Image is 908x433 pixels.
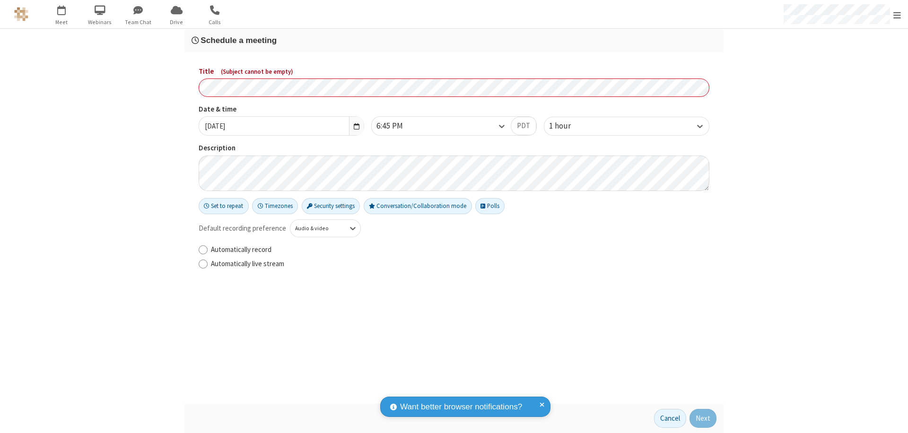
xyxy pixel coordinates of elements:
[511,117,536,136] button: PDT
[364,198,472,214] button: Conversation/Collaboration mode
[252,198,298,214] button: Timezones
[199,223,286,234] span: Default recording preference
[654,409,686,428] button: Cancel
[197,18,233,26] span: Calls
[221,68,293,76] span: ( Subject cannot be empty )
[159,18,194,26] span: Drive
[295,224,340,233] div: Audio & video
[199,66,709,77] label: Title
[199,104,364,115] label: Date & time
[302,198,360,214] button: Security settings
[376,120,419,132] div: 6:45 PM
[690,409,716,428] button: Next
[121,18,156,26] span: Team Chat
[199,198,249,214] button: Set to repeat
[14,7,28,21] img: QA Selenium DO NOT DELETE OR CHANGE
[201,35,277,45] span: Schedule a meeting
[44,18,79,26] span: Meet
[400,401,522,413] span: Want better browser notifications?
[549,120,587,132] div: 1 hour
[199,143,709,154] label: Description
[211,259,709,269] label: Automatically live stream
[82,18,118,26] span: Webinars
[211,244,709,255] label: Automatically record
[475,198,505,214] button: Polls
